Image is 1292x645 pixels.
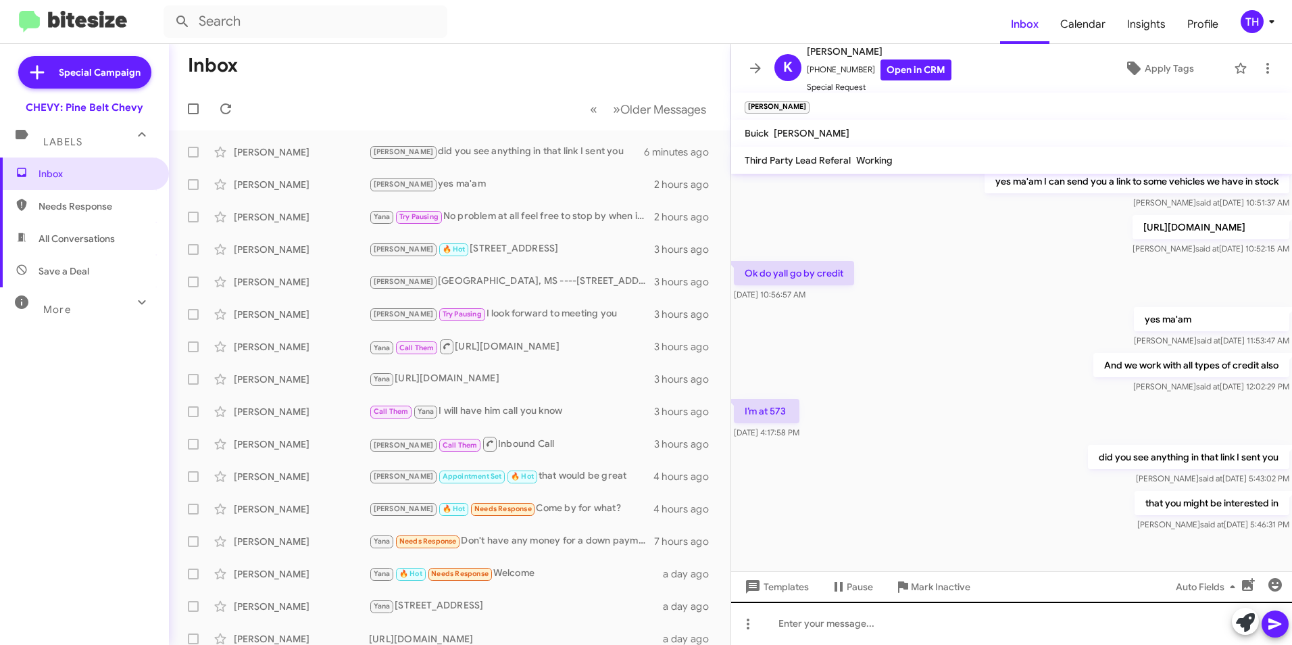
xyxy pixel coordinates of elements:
[734,261,854,285] p: Ok do yall go by credit
[1134,307,1289,331] p: yes ma'am
[856,154,893,166] span: Working
[369,404,654,419] div: I will have him call you know
[234,600,369,613] div: [PERSON_NAME]
[374,441,434,450] span: [PERSON_NAME]
[884,575,981,599] button: Mark Inactive
[59,66,141,79] span: Special Campaign
[783,57,793,78] span: K
[39,199,153,213] span: Needs Response
[369,274,654,289] div: [GEOGRAPHIC_DATA], MS ----[STREET_ADDRESS]
[234,145,369,159] div: [PERSON_NAME]
[911,575,970,599] span: Mark Inactive
[653,470,720,483] div: 4 hours ago
[369,338,654,355] div: [URL][DOMAIN_NAME]
[369,209,654,224] div: No problem at all feel free to stop by when it's convenient for you
[374,537,391,546] span: Yana
[369,435,654,452] div: Inbound Call
[374,180,434,189] span: [PERSON_NAME]
[369,241,654,257] div: [STREET_ADDRESS]
[188,55,238,76] h1: Inbox
[369,533,654,549] div: Don't have any money for a down payment and can't have a car note higher than 360.00 a month. Tha...
[369,566,663,581] div: Welcome
[1200,519,1224,529] span: said at
[1176,575,1241,599] span: Auto Fields
[1134,335,1289,345] span: [PERSON_NAME] [DATE] 11:53:47 AM
[734,289,805,300] span: [DATE] 10:56:57 AM
[731,575,820,599] button: Templates
[582,95,714,123] nav: Page navigation example
[605,95,714,123] button: Next
[369,144,644,160] div: did you see anything in that link I sent you
[1116,5,1176,44] a: Insights
[443,504,466,513] span: 🔥 Hot
[234,535,369,548] div: [PERSON_NAME]
[654,275,720,289] div: 3 hours ago
[654,405,720,419] div: 3 hours ago
[654,243,720,256] div: 3 hours ago
[590,101,597,118] span: «
[374,310,434,318] span: [PERSON_NAME]
[374,375,391,383] span: Yana
[654,210,720,224] div: 2 hours ago
[620,102,706,117] span: Older Messages
[745,154,851,166] span: Third Party Lead Referal
[234,178,369,191] div: [PERSON_NAME]
[1176,5,1229,44] span: Profile
[374,277,434,286] span: [PERSON_NAME]
[820,575,884,599] button: Pause
[663,567,720,581] div: a day ago
[1137,519,1289,529] span: [PERSON_NAME] [DATE] 5:46:31 PM
[1136,473,1289,483] span: [PERSON_NAME] [DATE] 5:43:02 PM
[1135,491,1289,515] p: that you might be interested in
[613,101,620,118] span: »
[774,127,849,139] span: [PERSON_NAME]
[582,95,605,123] button: Previous
[234,210,369,224] div: [PERSON_NAME]
[1196,381,1220,391] span: said at
[369,501,653,517] div: Come by for what?
[234,275,369,289] div: [PERSON_NAME]
[734,399,799,423] p: I’m at 573
[234,340,369,354] div: [PERSON_NAME]
[374,407,409,416] span: Call Them
[880,59,951,80] a: Open in CRM
[164,5,447,38] input: Search
[443,441,478,450] span: Call Them
[1165,575,1251,599] button: Auto Fields
[742,575,809,599] span: Templates
[234,567,369,581] div: [PERSON_NAME]
[985,169,1289,193] p: yes ma'am I can send you a link to some vehicles we have in stock
[663,600,720,613] div: a day ago
[1145,56,1194,80] span: Apply Tags
[807,80,951,94] span: Special Request
[369,371,654,387] div: [URL][DOMAIN_NAME]
[374,569,391,578] span: Yana
[1093,353,1289,377] p: And we work with all types of credit also
[418,407,434,416] span: Yana
[1049,5,1116,44] a: Calendar
[1088,445,1289,469] p: did you see anything in that link I sent you
[847,575,873,599] span: Pause
[654,373,720,386] div: 3 hours ago
[654,535,720,548] div: 7 hours ago
[443,245,466,254] span: 🔥 Hot
[1199,473,1222,483] span: said at
[654,178,720,191] div: 2 hours ago
[474,504,532,513] span: Needs Response
[234,470,369,483] div: [PERSON_NAME]
[399,569,422,578] span: 🔥 Hot
[1195,243,1219,254] span: said at
[1196,197,1220,208] span: said at
[234,373,369,386] div: [PERSON_NAME]
[654,308,720,321] div: 3 hours ago
[1133,243,1289,254] span: [PERSON_NAME] [DATE] 10:52:15 AM
[234,502,369,516] div: [PERSON_NAME]
[26,101,143,114] div: CHEVY: Pine Belt Chevy
[234,405,369,419] div: [PERSON_NAME]
[234,308,369,321] div: [PERSON_NAME]
[374,504,434,513] span: [PERSON_NAME]
[644,145,720,159] div: 6 minutes ago
[234,243,369,256] div: [PERSON_NAME]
